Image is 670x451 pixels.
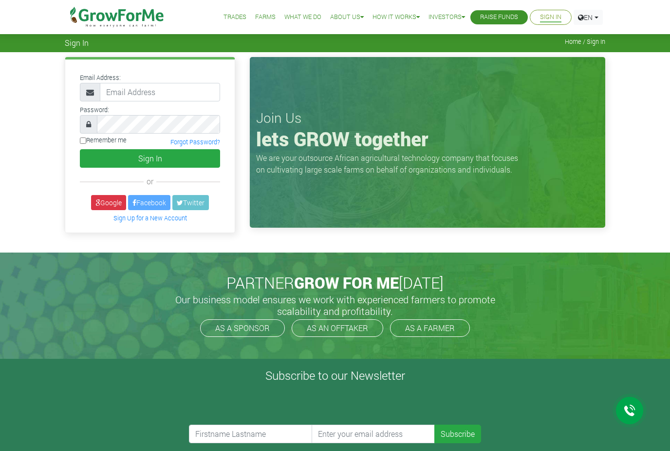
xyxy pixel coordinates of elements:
a: How it Works [372,12,420,22]
a: AS A SPONSOR [200,319,285,337]
a: Forgot Password? [170,138,220,146]
span: GROW FOR ME [294,272,399,293]
button: Sign In [80,149,220,168]
h1: lets GROW together [256,127,599,151]
input: Remember me [80,137,86,144]
a: Sign In [540,12,561,22]
a: Farms [255,12,276,22]
a: AS A FARMER [390,319,470,337]
label: Password: [80,105,109,115]
a: EN [574,10,603,25]
a: Trades [223,12,246,22]
p: We are your outsource African agricultural technology company that focuses on cultivating large s... [256,152,524,176]
a: What We Do [284,12,321,22]
a: Raise Funds [480,12,518,22]
a: Sign Up for a New Account [113,214,187,222]
h3: Join Us [256,110,599,126]
a: AS AN OFFTAKER [292,319,383,337]
span: Sign In [65,38,89,47]
h2: PARTNER [DATE] [69,274,601,292]
h5: Our business model ensures we work with experienced farmers to promote scalability and profitabil... [165,294,505,317]
a: Investors [428,12,465,22]
input: Email Address [100,83,220,101]
div: or [80,176,220,187]
a: About Us [330,12,364,22]
input: Enter your email address [312,425,435,443]
a: Google [91,195,126,210]
label: Email Address: [80,73,121,82]
iframe: reCAPTCHA [189,387,337,425]
input: Firstname Lastname [189,425,313,443]
h4: Subscribe to our Newsletter [12,369,658,383]
label: Remember me [80,136,127,145]
span: Home / Sign In [565,38,605,45]
button: Subscribe [434,425,481,443]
